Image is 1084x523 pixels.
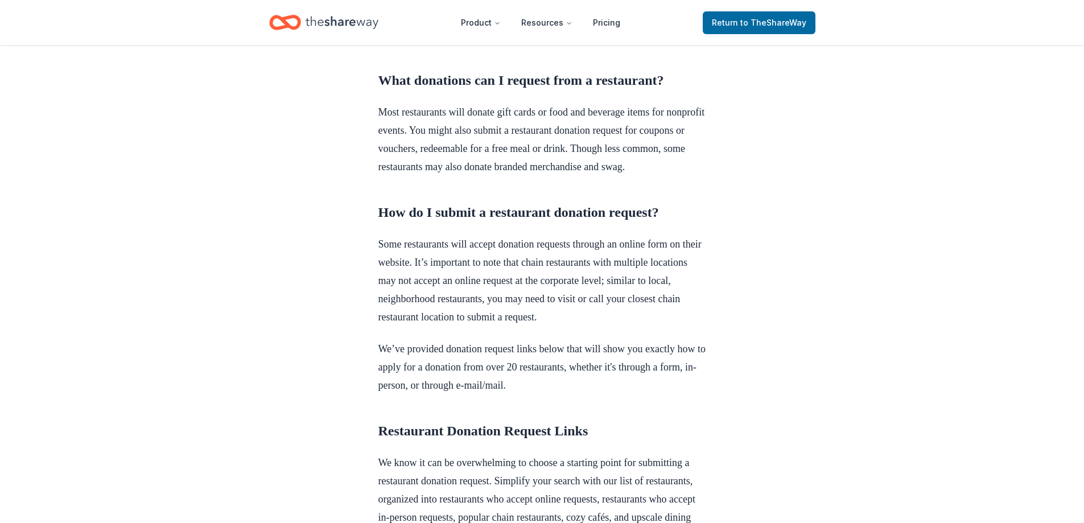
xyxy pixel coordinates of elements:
h2: Restaurant Donation Request Links [378,422,706,440]
p: Some restaurants will accept donation requests through an online form on their website. It’s impo... [378,235,706,326]
h2: How do I submit a restaurant donation request? [378,203,706,221]
h2: What donations can I request from a restaurant? [378,71,706,89]
a: Returnto TheShareWay [703,11,815,34]
nav: Main [452,9,629,36]
span: Return [712,16,806,30]
p: We’ve provided donation request links below that will show you exactly how to apply for a donatio... [378,340,706,394]
a: Home [269,9,378,36]
a: Pricing [584,11,629,34]
button: Resources [512,11,582,34]
span: to TheShareWay [740,18,806,27]
p: Most restaurants will donate gift cards or food and beverage items for nonprofit events. You migh... [378,103,706,176]
button: Product [452,11,510,34]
